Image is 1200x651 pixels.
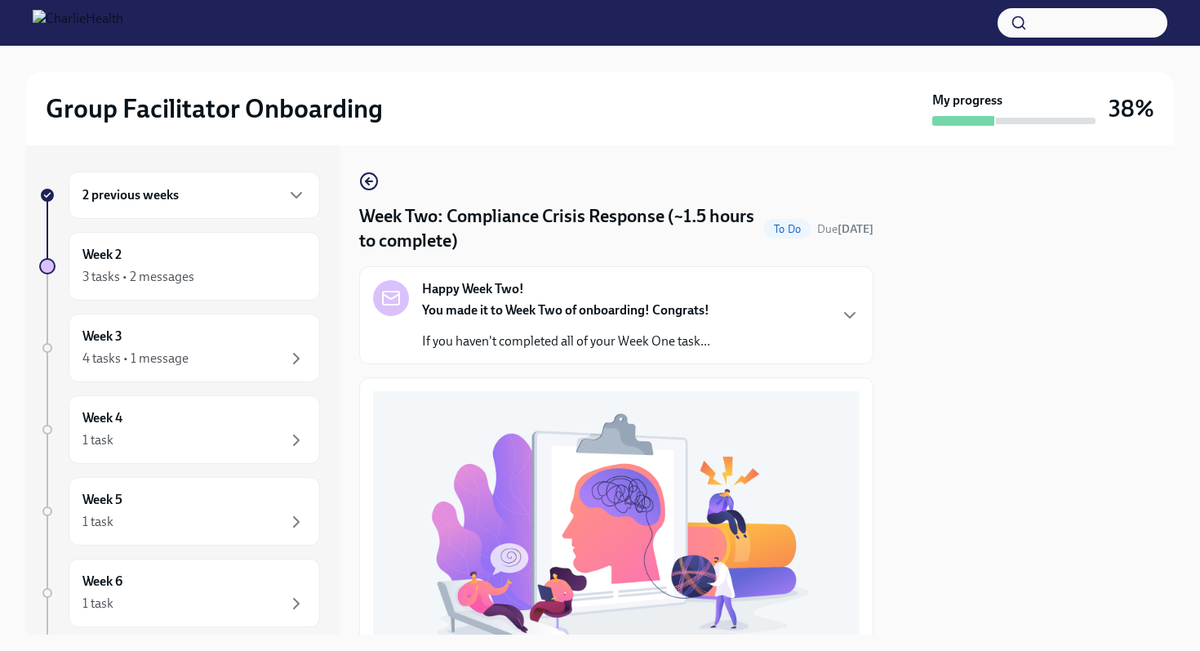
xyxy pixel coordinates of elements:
img: CharlieHealth [33,10,123,36]
h2: Group Facilitator Onboarding [46,92,383,125]
div: 2 previous weeks [69,172,320,219]
a: Week 23 tasks • 2 messages [39,232,320,301]
div: 3 tasks • 2 messages [82,268,194,286]
span: Due [817,222,873,236]
strong: [DATE] [838,222,873,236]
h6: Week 2 [82,246,122,264]
div: 4 tasks • 1 message [82,350,189,368]
a: Week 51 task [39,477,320,546]
h6: Week 4 [82,409,122,427]
h6: Week 6 [82,573,122,591]
strong: Happy Week Two! [422,280,524,298]
div: 1 task [82,513,113,531]
a: Week 41 task [39,395,320,464]
h4: Week Two: Compliance Crisis Response (~1.5 hours to complete) [359,204,758,253]
strong: My progress [932,91,1002,109]
h3: 38% [1109,94,1154,123]
a: Week 61 task [39,559,320,627]
div: 1 task [82,431,113,449]
span: August 25th, 2025 09:00 [817,221,873,237]
div: 1 task [82,595,113,613]
p: If you haven't completed all of your Week One task... [422,332,710,350]
h6: 2 previous weeks [82,186,179,204]
a: Week 34 tasks • 1 message [39,314,320,382]
strong: You made it to Week Two of onboarding! Congrats! [422,302,709,318]
h6: Week 5 [82,491,122,509]
h6: Week 3 [82,328,122,346]
span: To Do [764,223,811,235]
